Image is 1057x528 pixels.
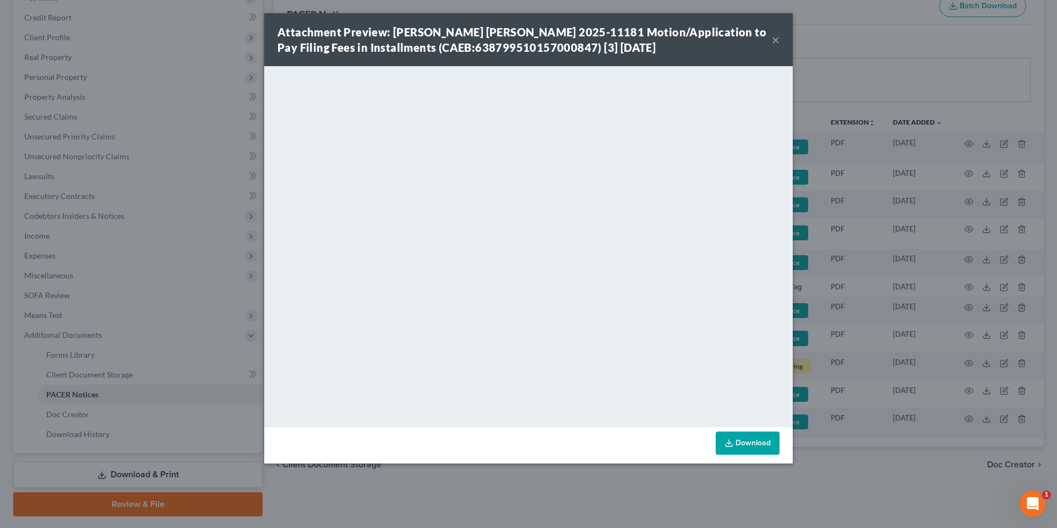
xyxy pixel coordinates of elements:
[264,66,793,424] iframe: <object ng-attr-data='[URL][DOMAIN_NAME]' type='application/pdf' width='100%' height='650px'></ob...
[716,432,780,455] a: Download
[1042,491,1051,499] span: 1
[1020,491,1046,517] iframe: Intercom live chat
[277,25,766,54] strong: Attachment Preview: [PERSON_NAME] [PERSON_NAME] 2025-11181 Motion/Application to Pay Filing Fees ...
[772,33,780,46] button: ×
